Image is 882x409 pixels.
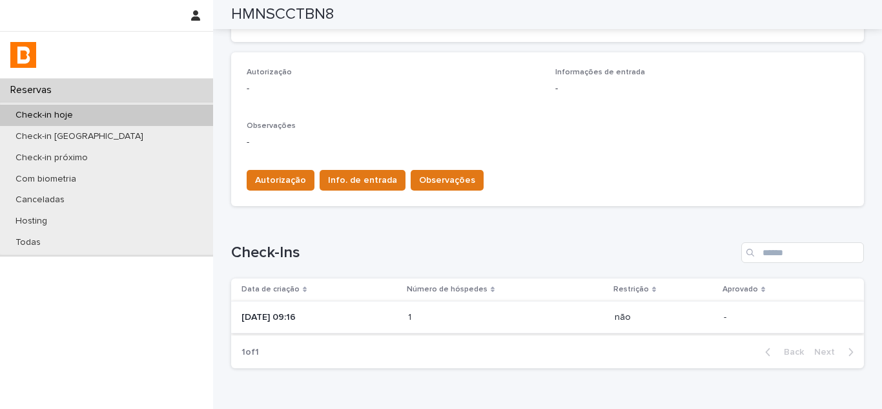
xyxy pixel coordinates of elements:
p: [DATE] 09:16 [241,312,398,323]
input: Search [741,242,864,263]
span: Back [776,348,804,357]
h2: HMNSCCTBN8 [231,5,334,24]
button: Back [755,346,809,358]
button: Info. de entrada [320,170,405,191]
p: Reservas [5,84,62,96]
p: Aprovado [723,282,758,297]
span: Next [814,348,843,357]
p: Check-in próximo [5,152,98,163]
p: Com biometria [5,174,87,185]
img: zVaNuJHRTjyIjT5M9Xd5 [10,42,36,68]
p: - [555,82,848,96]
span: Autorização [255,174,306,187]
tr: [DATE] 09:1611 não- [231,301,864,333]
span: Info. de entrada [328,174,397,187]
button: Next [809,346,864,358]
span: Informações de entrada [555,68,645,76]
p: Canceladas [5,194,75,205]
h1: Check-Ins [231,244,736,262]
p: Data de criação [241,282,300,297]
p: 1 of 1 [231,337,269,368]
p: - [247,82,540,96]
p: não [615,312,713,323]
span: Observações [419,174,475,187]
p: Hosting [5,216,57,227]
p: Restrição [613,282,649,297]
p: Check-in [GEOGRAPHIC_DATA] [5,131,154,142]
button: Observações [411,170,484,191]
p: 1 [408,309,414,323]
span: Autorização [247,68,292,76]
p: Check-in hoje [5,110,83,121]
p: Número de hóspedes [407,282,487,297]
p: - [247,136,848,149]
span: Observações [247,122,296,130]
button: Autorização [247,170,314,191]
p: - [724,312,843,323]
p: Todas [5,237,51,248]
